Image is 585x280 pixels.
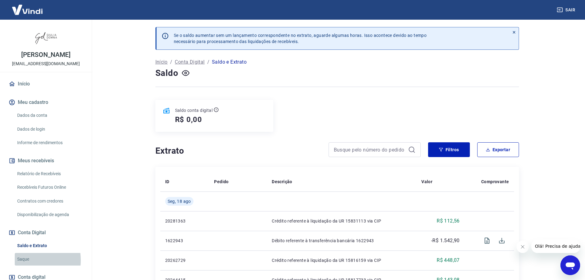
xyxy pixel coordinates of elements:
[437,257,460,264] p: R$ 448,07
[155,67,178,79] h4: Saldo
[7,226,84,239] button: Conta Digital
[431,237,460,244] p: -R$ 1.542,90
[334,145,406,154] input: Busque pelo número do pedido
[165,238,205,244] p: 1622943
[165,218,205,224] p: 20281363
[15,136,84,149] a: Informe de rendimentos
[481,179,509,185] p: Comprovante
[15,195,84,207] a: Contratos com credores
[15,239,84,252] a: Saldo e Extrato
[437,217,460,225] p: R$ 112,56
[272,257,411,263] p: Crédito referente à liquidação da UR 15816159 via CIP
[15,168,84,180] a: Relatório de Recebíveis
[175,115,202,124] h5: R$ 0,00
[272,218,411,224] p: Crédito referente à liquidação da UR 15831113 via CIP
[7,96,84,109] button: Meu cadastro
[12,61,80,67] p: [EMAIL_ADDRESS][DOMAIN_NAME]
[7,154,84,168] button: Meus recebíveis
[494,233,509,248] span: Download
[34,25,58,49] img: 11efcaa0-b592-4158-bf44-3e3a1f4dab66.jpeg
[15,123,84,136] a: Dados de login
[214,179,228,185] p: Pedido
[175,107,213,113] p: Saldo conta digital
[15,208,84,221] a: Disponibilização de agenda
[15,253,84,266] a: Saque
[272,238,411,244] p: Débito referente à transferência bancária 1622943
[428,142,470,157] button: Filtros
[421,179,432,185] p: Valor
[212,58,247,66] p: Saldo e Extrato
[168,198,191,204] span: Seg, 18 ago
[560,255,580,275] iframe: Botão para abrir a janela de mensagens
[272,179,292,185] p: Descrição
[21,52,70,58] p: [PERSON_NAME]
[170,58,172,66] p: /
[175,58,205,66] a: Conta Digital
[556,4,578,16] button: Sair
[531,239,580,253] iframe: Mensagem da empresa
[155,145,321,157] h4: Extrato
[517,241,529,253] iframe: Fechar mensagem
[15,109,84,122] a: Dados da conta
[207,58,209,66] p: /
[15,181,84,194] a: Recebíveis Futuros Online
[7,0,47,19] img: Vindi
[4,4,52,9] span: Olá! Precisa de ajuda?
[174,32,427,45] p: Se o saldo aumentar sem um lançamento correspondente no extrato, aguarde algumas horas. Isso acon...
[480,233,494,248] span: Visualizar
[7,77,84,91] a: Início
[477,142,519,157] button: Exportar
[155,58,168,66] a: Início
[165,179,170,185] p: ID
[165,257,205,263] p: 20262729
